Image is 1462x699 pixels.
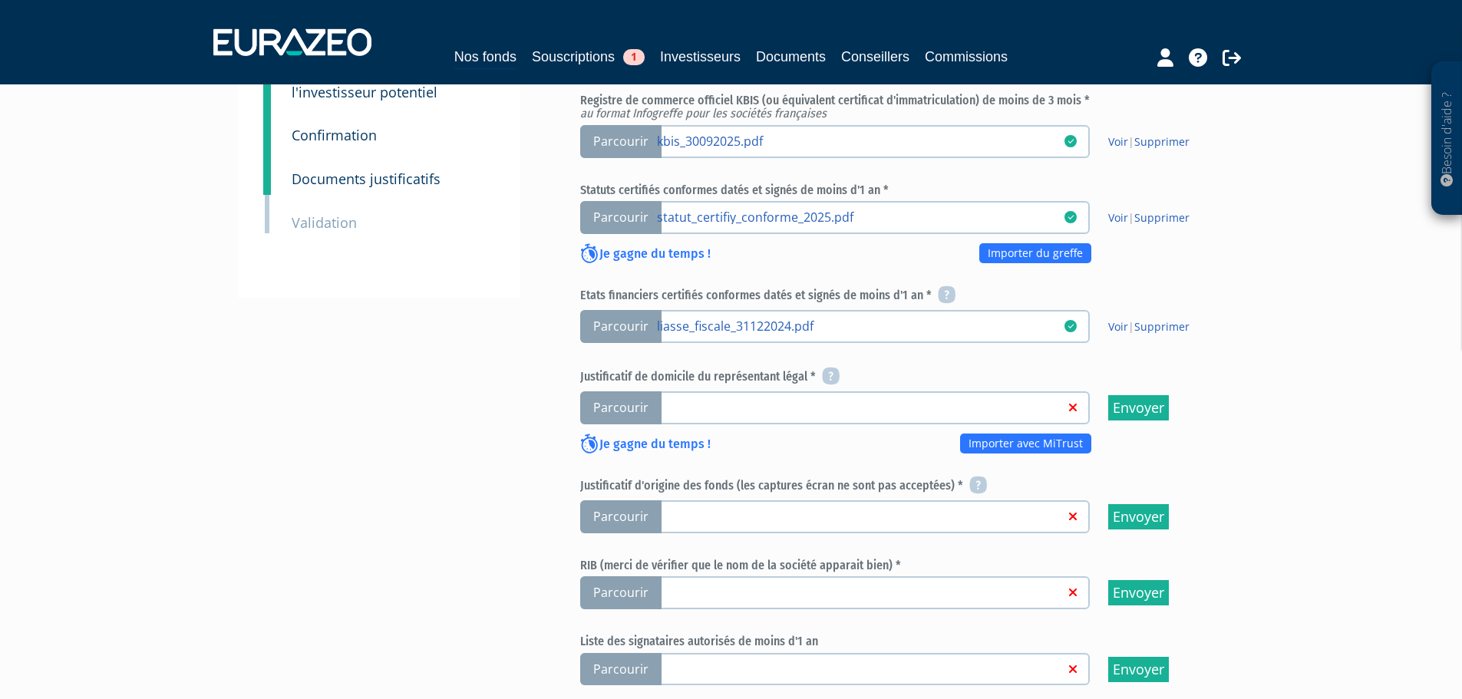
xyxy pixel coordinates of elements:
[1108,657,1169,682] input: Envoyer
[580,559,1217,572] h6: RIB (merci de vérifier que le nom de la société apparait bien) *
[657,209,1064,224] a: statut_certifiy_conforme_2025.pdf
[1134,134,1190,149] a: Supprimer
[1108,134,1128,149] a: Voir
[292,126,377,144] small: Confirmation
[1108,319,1190,335] span: |
[1108,395,1169,420] input: Envoyer
[1108,134,1190,150] span: |
[657,318,1064,333] a: liasse_fiscale_31122024.pdf
[660,46,741,68] a: Investisseurs
[292,39,461,101] small: Objectif, connaissances et expertise financière de l'investisseur potentiel
[532,46,645,68] a: Souscriptions1
[580,94,1217,120] h6: Registre de commerce officiel KBIS (ou équivalent certificat d'immatriculation) de moins de 3 mois *
[960,434,1091,453] a: Importer avec MiTrust
[580,653,662,686] span: Parcourir
[263,104,271,151] a: 6
[213,28,371,56] img: 1732889491-logotype_eurazeo_blanc_rvb.png
[841,46,909,68] a: Conseillers
[623,49,645,65] span: 1
[1064,320,1077,332] i: 01/10/2025 14:19
[1134,210,1190,225] a: Supprimer
[580,391,662,424] span: Parcourir
[454,46,516,70] a: Nos fonds
[979,243,1091,263] a: Importer du greffe
[263,147,271,195] a: 7
[580,635,1217,648] h6: Liste des signataires autorisés de moins d'1 an
[580,435,711,455] p: Je gagne du temps !
[292,213,357,232] small: Validation
[925,46,1008,68] a: Commissions
[1108,580,1169,605] input: Envoyer
[580,125,662,158] span: Parcourir
[1064,135,1077,147] i: 01/10/2025 14:19
[580,368,1217,387] h6: Justificatif de domicile du représentant légal *
[1134,319,1190,334] a: Supprimer
[1108,504,1169,529] input: Envoyer
[292,170,441,188] small: Documents justificatifs
[657,133,1064,148] a: kbis_30092025.pdf
[1108,319,1128,334] a: Voir
[580,477,1217,496] h6: Justificatif d'origine des fonds (les captures écran ne sont pas acceptées) *
[580,245,711,265] p: Je gagne du temps !
[756,46,826,68] a: Documents
[1064,211,1077,223] i: 01/10/2025 14:19
[1108,210,1128,225] a: Voir
[1108,210,1190,226] span: |
[580,201,662,234] span: Parcourir
[580,183,1217,197] h6: Statuts certifiés conformes datés et signés de moins d'1 an *
[580,500,662,533] span: Parcourir
[580,106,827,120] em: au format Infogreffe pour les sociétés françaises
[580,310,662,343] span: Parcourir
[580,287,1217,305] h6: Etats financiers certifiés conformes datés et signés de moins d'1 an *
[580,576,662,609] span: Parcourir
[1438,70,1456,208] p: Besoin d'aide ?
